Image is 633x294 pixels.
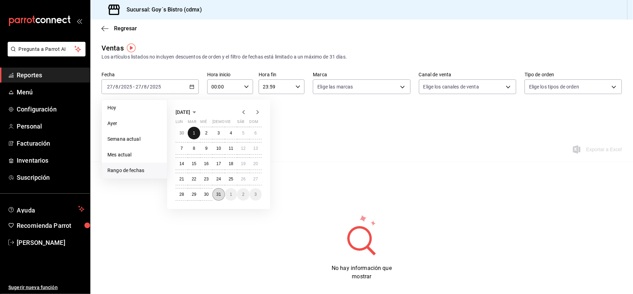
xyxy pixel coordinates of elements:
abbr: 29 de julio de 2025 [192,192,196,197]
button: 6 de julio de 2025 [250,127,262,139]
abbr: 17 de julio de 2025 [216,161,221,166]
button: 5 de julio de 2025 [237,127,249,139]
button: 19 de julio de 2025 [237,157,249,170]
button: 18 de julio de 2025 [225,157,237,170]
abbr: 3 de agosto de 2025 [254,192,257,197]
span: [PERSON_NAME] [17,238,84,247]
button: 30 de julio de 2025 [200,188,212,201]
abbr: 24 de julio de 2025 [216,177,221,181]
abbr: 13 de julio de 2025 [253,146,258,151]
span: Reportes [17,70,84,80]
button: 12 de julio de 2025 [237,142,249,155]
span: / [141,84,144,90]
button: 3 de julio de 2025 [212,127,225,139]
span: Personal [17,122,84,131]
button: open_drawer_menu [76,18,82,24]
button: 27 de julio de 2025 [250,173,262,185]
abbr: miércoles [200,119,207,127]
abbr: 9 de julio de 2025 [205,146,208,151]
span: Ayuda [17,205,75,213]
button: 15 de julio de 2025 [188,157,200,170]
span: Elige los canales de venta [423,83,479,90]
button: 25 de julio de 2025 [225,173,237,185]
span: Mes actual [107,151,161,158]
span: / [147,84,149,90]
input: ---- [121,84,132,90]
span: Hoy [107,104,161,111]
abbr: 30 de junio de 2025 [179,131,184,136]
abbr: 3 de julio de 2025 [218,131,220,136]
button: 8 de julio de 2025 [188,142,200,155]
button: 22 de julio de 2025 [188,173,200,185]
button: 1 de agosto de 2025 [225,188,237,201]
label: Marca [313,72,410,77]
input: -- [135,84,141,90]
span: Menú [17,87,84,97]
span: Ayer [107,120,161,127]
button: 21 de julio de 2025 [176,173,188,185]
abbr: 27 de julio de 2025 [253,177,258,181]
button: 24 de julio de 2025 [212,173,225,185]
label: Fecha [102,72,199,77]
abbr: 28 de julio de 2025 [179,192,184,197]
button: 2 de agosto de 2025 [237,188,249,201]
label: Tipo de orden [525,72,622,77]
div: Los artículos listados no incluyen descuentos de orden y el filtro de fechas está limitado a un m... [102,53,622,61]
abbr: 14 de julio de 2025 [179,161,184,166]
span: Inventarios [17,156,84,165]
button: 2 de julio de 2025 [200,127,212,139]
button: 23 de julio de 2025 [200,173,212,185]
button: Regresar [102,25,137,32]
abbr: 7 de julio de 2025 [180,146,183,151]
abbr: 11 de julio de 2025 [229,146,233,151]
button: 28 de julio de 2025 [176,188,188,201]
abbr: 1 de agosto de 2025 [230,192,232,197]
button: 30 de junio de 2025 [176,127,188,139]
button: 1 de julio de 2025 [188,127,200,139]
img: Tooltip marker [127,44,136,52]
span: Rango de fechas [107,167,161,174]
button: 11 de julio de 2025 [225,142,237,155]
abbr: 16 de julio de 2025 [204,161,209,166]
abbr: 6 de julio de 2025 [254,131,257,136]
abbr: domingo [250,119,258,127]
input: -- [107,84,113,90]
abbr: lunes [176,119,183,127]
abbr: 20 de julio de 2025 [253,161,258,166]
h3: Sucursal: Goy´s Bistro (cdmx) [121,6,202,14]
abbr: 2 de agosto de 2025 [242,192,244,197]
abbr: 2 de julio de 2025 [205,131,208,136]
span: Pregunta a Parrot AI [19,46,75,53]
label: Hora inicio [207,72,253,77]
button: Pregunta a Parrot AI [8,42,86,56]
a: Pregunta a Parrot AI [5,51,86,58]
span: Regresar [114,25,137,32]
button: 13 de julio de 2025 [250,142,262,155]
label: Canal de venta [419,72,516,77]
span: Facturación [17,139,84,148]
button: 26 de julio de 2025 [237,173,249,185]
button: 20 de julio de 2025 [250,157,262,170]
abbr: 4 de julio de 2025 [230,131,232,136]
button: 3 de agosto de 2025 [250,188,262,201]
input: -- [115,84,119,90]
abbr: 30 de julio de 2025 [204,192,209,197]
abbr: 1 de julio de 2025 [193,131,195,136]
button: 7 de julio de 2025 [176,142,188,155]
abbr: viernes [225,119,230,127]
div: Ventas [102,43,124,53]
abbr: 19 de julio de 2025 [241,161,245,166]
span: Configuración [17,105,84,114]
span: Elige las marcas [317,83,353,90]
button: 4 de julio de 2025 [225,127,237,139]
input: ---- [149,84,161,90]
abbr: 21 de julio de 2025 [179,177,184,181]
button: 9 de julio de 2025 [200,142,212,155]
span: Suscripción [17,173,84,182]
span: - [133,84,135,90]
abbr: 18 de julio de 2025 [229,161,233,166]
abbr: sábado [237,119,244,127]
span: Sugerir nueva función [8,284,84,291]
input: -- [144,84,147,90]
